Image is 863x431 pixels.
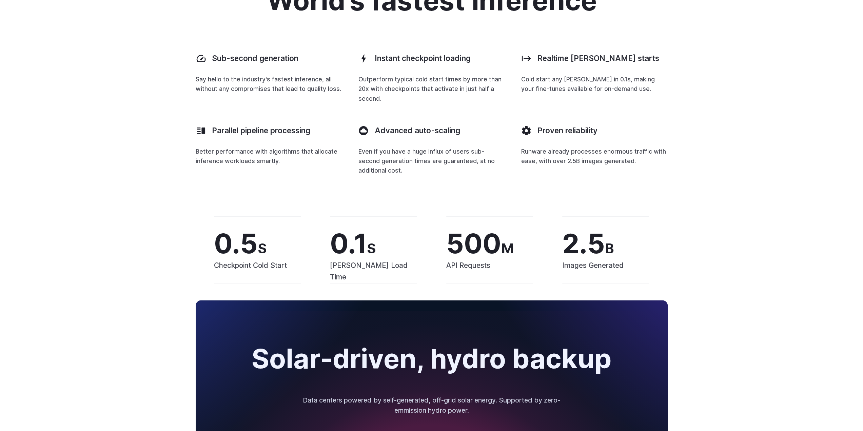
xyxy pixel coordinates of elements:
h3: Parallel pipeline processing [212,125,310,136]
p: Even if you have a huge influx of users sub-second generation times are guaranteed, at no additio... [358,147,505,175]
span: 2.5 [562,230,649,257]
p: Outperform typical cold start times by more than 20x with checkpoints that activate in just half ... [358,75,505,103]
span: API Requests [446,260,533,283]
p: Runware already processes enormous traffic with ease, with over 2.5B images generated. [521,147,667,166]
h3: Advanced auto-scaling [374,125,460,136]
span: M [501,240,514,257]
span: 0.5 [214,230,301,257]
p: Cold start any [PERSON_NAME] in 0.1s, making your fine-tunes available for on-demand use. [521,75,667,94]
p: Say hello to the industry's fastest inference, all without any compromises that lead to quality l... [196,75,342,94]
span: 0.1 [330,230,417,257]
span: S [367,240,376,257]
p: Data centers powered by self-generated, off-grid solar energy. Supported by zero-emmission hydro ... [291,395,573,415]
h3: Instant checkpoint loading [374,53,470,64]
h2: Solar-driven, hydro backup [252,344,612,373]
h3: Realtime [PERSON_NAME] starts [537,53,659,64]
span: Checkpoint Cold Start [214,260,301,283]
span: Images Generated [562,260,649,283]
span: B [605,240,614,257]
h3: Sub-second generation [212,53,298,64]
span: S [258,240,267,257]
span: [PERSON_NAME] Load Time [330,260,417,283]
h3: Proven reliability [537,125,597,136]
span: 500 [446,230,533,257]
p: Better performance with algorithms that allocate inference workloads smartly. [196,147,342,166]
